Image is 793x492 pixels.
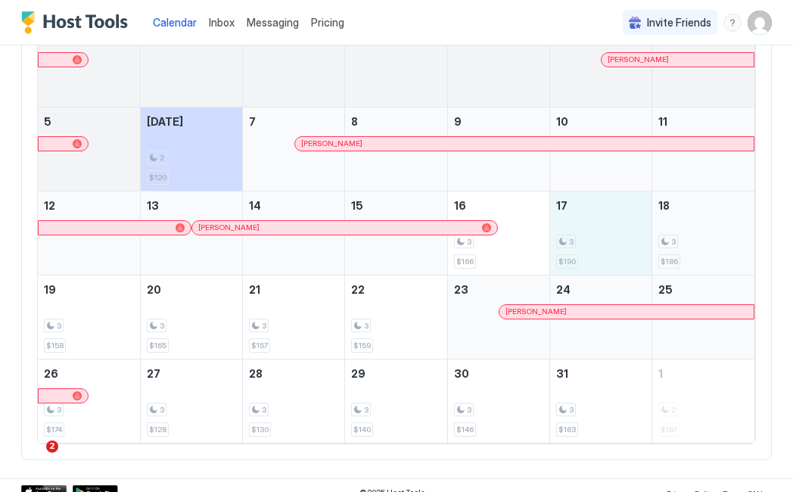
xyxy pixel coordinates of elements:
a: October 17, 2025 [550,192,652,220]
a: October 21, 2025 [243,276,344,304]
span: 11 [658,115,667,128]
td: October 28, 2025 [243,359,345,443]
td: October 19, 2025 [38,275,140,359]
a: October 6, 2025 [141,107,242,135]
td: October 21, 2025 [243,275,345,359]
span: 1 [658,367,663,380]
span: 25 [658,283,673,296]
span: [PERSON_NAME] [198,223,260,232]
span: Messaging [247,16,299,29]
span: 28 [249,367,263,380]
a: October 10, 2025 [550,107,652,135]
td: October 22, 2025 [345,275,447,359]
span: $159 [353,341,371,350]
span: [PERSON_NAME] [608,54,669,64]
span: 24 [556,283,571,296]
a: October 31, 2025 [550,360,652,388]
span: 8 [351,115,358,128]
a: October 26, 2025 [38,360,140,388]
div: User profile [748,11,772,35]
span: 3 [57,321,61,331]
td: October 12, 2025 [38,191,140,275]
span: $120 [149,173,166,182]
td: October 15, 2025 [345,191,447,275]
span: $190 [558,257,576,266]
td: October 27, 2025 [140,359,242,443]
span: 3 [160,321,164,331]
span: 2 [46,441,58,453]
span: 2 [160,153,164,163]
span: 3 [671,237,676,247]
span: 3 [467,405,471,415]
span: [PERSON_NAME] [505,307,567,316]
a: October 23, 2025 [448,276,549,304]
span: 12 [44,199,55,212]
td: October 14, 2025 [243,191,345,275]
span: Calendar [153,16,197,29]
div: [PERSON_NAME] [505,307,748,316]
span: $174 [46,425,62,434]
a: October 5, 2025 [38,107,140,135]
span: 3 [364,321,369,331]
span: [PERSON_NAME] [301,139,362,148]
span: 3 [262,321,266,331]
span: 22 [351,283,365,296]
a: October 13, 2025 [141,192,242,220]
td: October 16, 2025 [447,191,549,275]
a: Calendar [153,14,197,30]
a: October 12, 2025 [38,192,140,220]
a: October 24, 2025 [550,276,652,304]
span: 3 [467,237,471,247]
span: Pricing [311,16,344,30]
a: November 1, 2025 [652,360,754,388]
span: [DATE] [147,115,183,128]
td: October 26, 2025 [38,359,140,443]
td: September 29, 2025 [140,23,242,107]
td: October 2, 2025 [447,23,549,107]
td: October 20, 2025 [140,275,242,359]
div: [PERSON_NAME] [301,139,748,148]
td: October 31, 2025 [549,359,652,443]
span: 3 [364,405,369,415]
td: October 9, 2025 [447,107,549,191]
span: 17 [556,199,568,212]
a: October 8, 2025 [345,107,446,135]
a: October 14, 2025 [243,192,344,220]
a: Inbox [209,14,235,30]
span: 31 [556,367,568,380]
span: $186 [661,257,678,266]
td: October 5, 2025 [38,107,140,191]
span: 19 [44,283,56,296]
span: 3 [569,405,574,415]
span: 23 [454,283,468,296]
td: October 3, 2025 [549,23,652,107]
span: 15 [351,199,363,212]
span: $163 [558,425,576,434]
a: October 15, 2025 [345,192,446,220]
span: 9 [454,115,462,128]
span: 18 [658,199,670,212]
td: October 25, 2025 [652,275,754,359]
a: October 22, 2025 [345,276,446,304]
a: Messaging [247,14,299,30]
span: 13 [147,199,159,212]
span: 30 [454,367,469,380]
td: November 1, 2025 [652,359,754,443]
span: 21 [249,283,260,296]
a: October 7, 2025 [243,107,344,135]
td: October 23, 2025 [447,275,549,359]
td: October 6, 2025 [140,107,242,191]
td: October 18, 2025 [652,191,754,275]
td: October 24, 2025 [549,275,652,359]
span: 26 [44,367,58,380]
span: Inbox [209,16,235,29]
td: October 30, 2025 [447,359,549,443]
span: $128 [149,425,166,434]
span: 14 [249,199,261,212]
span: $146 [456,425,474,434]
span: 27 [147,367,160,380]
div: [PERSON_NAME] [198,223,491,232]
span: 20 [147,283,161,296]
div: Host Tools Logo [21,11,135,34]
span: $157 [251,341,268,350]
